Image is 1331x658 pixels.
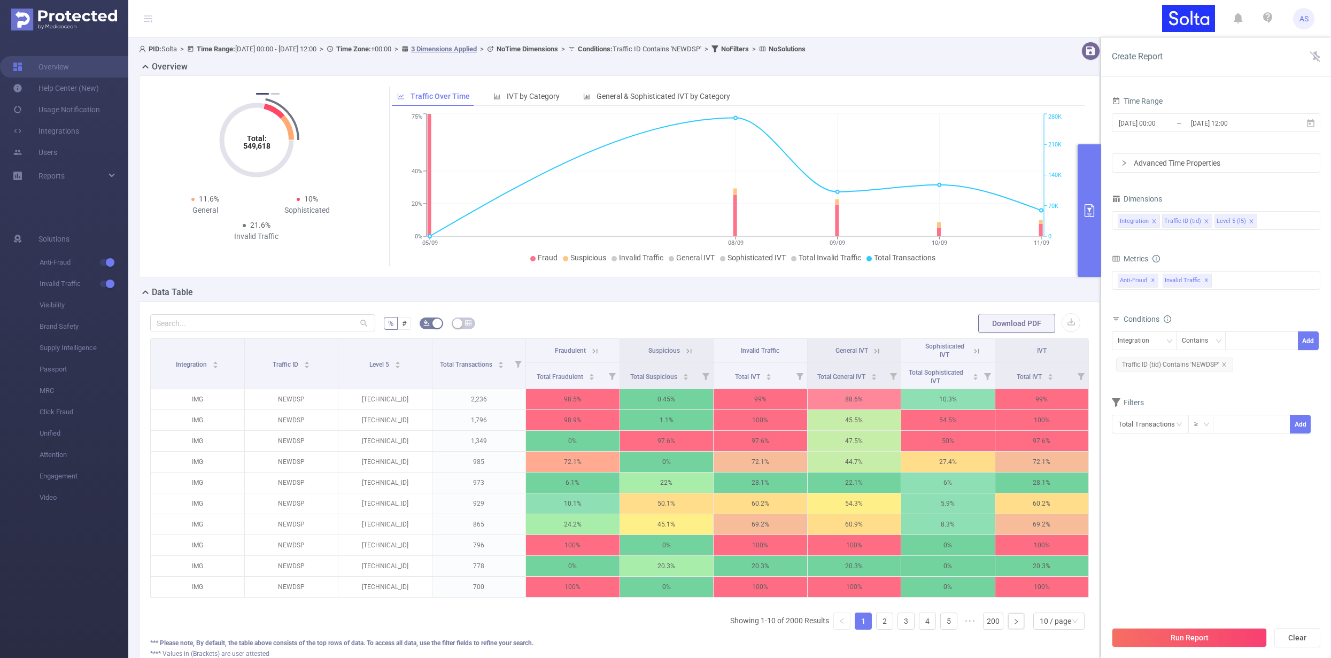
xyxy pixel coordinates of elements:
p: 100% [995,535,1089,555]
p: IMG [151,577,244,597]
p: 20.3% [714,556,807,576]
span: % [388,319,393,328]
span: Attention [40,444,128,466]
span: Unified [40,423,128,444]
tspan: 0% [415,233,422,240]
li: Traffic ID (tid) [1162,214,1212,228]
p: 929 [432,493,526,514]
p: 8.3% [901,514,995,535]
p: 99% [714,389,807,409]
p: 60.9% [808,514,901,535]
p: 20.3% [995,556,1089,576]
p: IMG [151,493,244,514]
p: 5.9% [901,493,995,514]
tspan: 10/09 [932,239,947,246]
p: 88.6% [808,389,901,409]
div: Traffic ID (tid) [1164,214,1201,228]
li: Next 5 Pages [962,613,979,630]
p: [TECHNICAL_ID] [338,556,432,576]
p: 100% [808,535,901,555]
span: Level 5 [369,361,391,368]
p: 69.2% [995,514,1089,535]
div: ≥ [1194,415,1205,433]
span: > [701,45,711,53]
li: 5 [940,613,957,630]
i: icon: user [139,45,149,52]
i: icon: down [1203,421,1210,429]
li: Level 5 (l5) [1214,214,1257,228]
p: 100% [995,577,1089,597]
button: Add [1298,331,1319,350]
div: Sort [589,372,595,378]
span: General IVT [676,253,715,262]
span: Engagement [40,466,128,487]
span: Video [40,487,128,508]
li: 2 [876,613,893,630]
h2: Overview [152,60,188,73]
button: 2 [271,93,280,95]
div: Integration [1118,332,1157,350]
p: NEWDSP [245,556,338,576]
a: Usage Notification [13,99,100,120]
span: Create Report [1112,51,1163,61]
i: icon: bg-colors [423,320,430,326]
p: NEWDSP [245,410,338,430]
p: [TECHNICAL_ID] [338,473,432,493]
button: Clear [1274,628,1320,647]
p: NEWDSP [245,493,338,514]
a: 1 [855,613,871,629]
p: 100% [995,410,1089,430]
span: Invalid Traffic [619,253,663,262]
p: [TECHNICAL_ID] [338,514,432,535]
div: Sort [683,372,689,378]
p: NEWDSP [245,452,338,472]
i: icon: caret-down [1047,376,1053,379]
p: 72.1% [995,452,1089,472]
span: Traffic Over Time [411,92,470,100]
p: 100% [714,577,807,597]
p: 24.2% [526,514,620,535]
b: PID: [149,45,161,53]
span: Traffic ID Contains 'NEWDSP' [578,45,701,53]
span: MRC [40,380,128,401]
p: 2,236 [432,389,526,409]
p: [TECHNICAL_ID] [338,535,432,555]
p: 22% [620,473,714,493]
p: NEWDSP [245,389,338,409]
div: Sort [498,360,504,366]
p: 0% [620,577,714,597]
span: Metrics [1112,254,1148,263]
i: icon: caret-up [972,372,978,375]
span: Total Fraudulent [537,373,585,381]
tspan: 140K [1048,172,1062,179]
span: General IVT [835,347,868,354]
i: icon: bar-chart [493,92,501,100]
span: Filters [1112,398,1144,407]
i: icon: caret-up [683,372,689,375]
span: Integration [176,361,208,368]
p: 796 [432,535,526,555]
i: icon: caret-down [304,364,309,367]
p: 20.3% [620,556,714,576]
a: Help Center (New) [13,78,99,99]
i: Filter menu [886,363,901,389]
span: Visibility [40,295,128,316]
h2: Data Table [152,286,193,299]
i: icon: caret-up [394,360,400,363]
a: 4 [919,613,935,629]
span: Fraudulent [555,347,586,354]
p: IMG [151,535,244,555]
span: Total IVT [735,373,762,381]
p: 100% [526,535,620,555]
span: IVT [1037,347,1047,354]
p: 973 [432,473,526,493]
i: icon: right [1013,618,1019,625]
i: icon: caret-up [871,372,877,375]
i: icon: caret-up [766,372,772,375]
i: icon: down [1216,338,1222,345]
p: 45.1% [620,514,714,535]
i: Filter menu [1073,363,1088,389]
p: [TECHNICAL_ID] [338,493,432,514]
div: Sort [972,372,979,378]
i: icon: caret-down [589,376,595,379]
